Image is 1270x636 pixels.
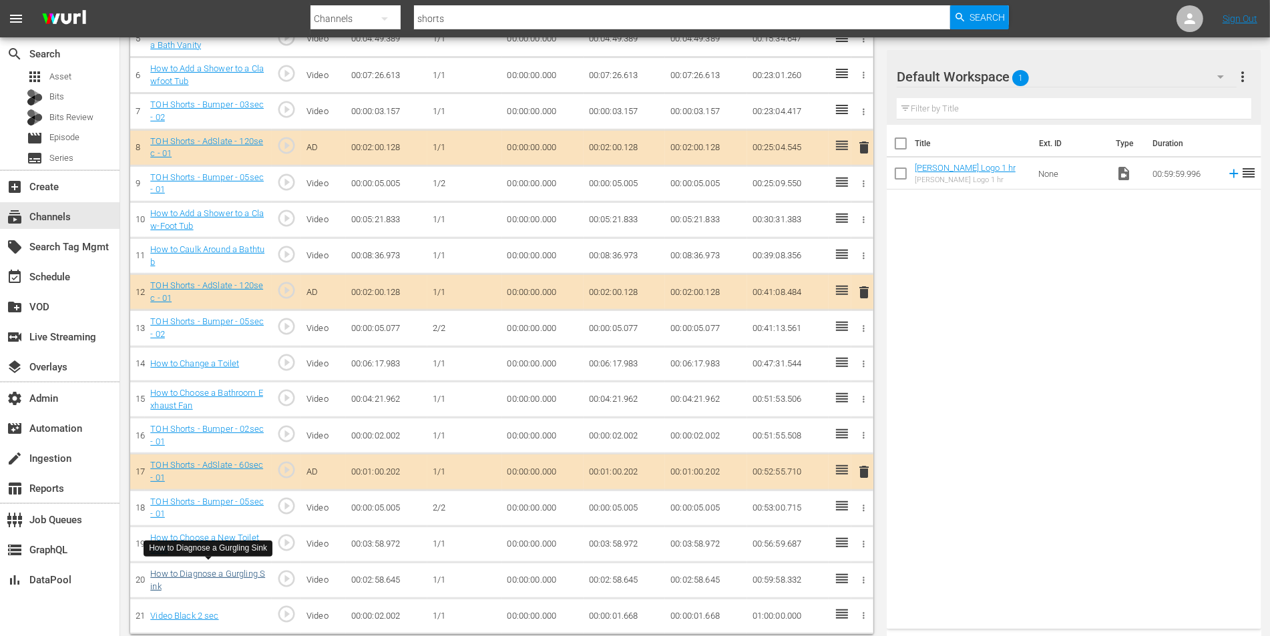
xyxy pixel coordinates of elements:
svg: Add to Episode [1227,166,1241,181]
td: 00:00:01.668 [584,599,665,634]
span: play_circle_outline [277,352,297,372]
a: How to Add a Shower to a Claw-Foot Tub [150,208,264,231]
a: How to Caulk Around a Bathtub [150,244,264,267]
td: Video [301,382,346,418]
td: 00:01:00.202 [665,454,747,490]
span: more_vert [1235,69,1251,85]
span: Search [7,46,23,62]
span: Bits Review [49,111,93,124]
a: How to Diagnose a Gurgling Sink [150,569,265,591]
td: 00:02:00.128 [346,129,427,166]
span: Search [970,5,1006,29]
td: 00:00:05.005 [665,166,747,202]
td: 2/2 [427,490,501,526]
td: 1/1 [427,346,501,382]
span: Asset [27,69,43,85]
td: 5 [130,21,145,57]
td: 21 [130,599,145,634]
td: 00:00:00.000 [502,454,584,490]
td: Video [301,166,346,202]
a: How to Choose a Bathroom Exhaust Fan [150,388,263,410]
td: 1/1 [427,57,501,93]
td: 00:52:55.710 [747,454,829,490]
button: delete [857,282,873,302]
td: 00:00:01.668 [665,599,747,634]
td: 00:25:04.545 [747,129,829,166]
td: 00:05:21.833 [584,202,665,238]
span: reorder [1241,165,1257,181]
td: Video [301,490,346,526]
td: 00:03:58.972 [584,526,665,562]
span: play_circle_outline [277,496,297,516]
td: 00:00:03.157 [346,93,427,129]
td: 00:00:03.157 [665,93,747,129]
span: GraphQL [7,542,23,558]
td: 00:05:21.833 [346,202,427,238]
td: 00:02:00.128 [665,129,747,166]
td: 00:06:17.983 [665,346,747,382]
span: Video [1116,166,1132,182]
td: 00:05:21.833 [665,202,747,238]
td: 00:00:00.000 [502,382,584,418]
td: Video [301,238,346,274]
td: 00:56:59.687 [747,526,829,562]
td: 00:00:00.000 [502,599,584,634]
span: play_circle_outline [277,424,297,444]
span: Schedule [7,269,23,285]
td: 00:00:05.005 [584,490,665,526]
div: Bits Review [27,109,43,125]
td: Video [301,418,346,454]
td: AD [301,274,346,310]
td: 10 [130,202,145,238]
td: 00:00:02.002 [346,418,427,454]
td: 00:23:01.260 [747,57,829,93]
td: 00:02:00.128 [584,129,665,166]
td: 00:00:05.005 [346,166,427,202]
td: 00:00:00.000 [502,346,584,382]
td: 00:06:17.983 [584,346,665,382]
div: Bits [27,89,43,105]
a: TOH Shorts - Bumper - 05sec - 01 [150,172,264,195]
td: 1/1 [427,21,501,57]
span: Create [7,179,23,195]
span: Bits [49,90,64,103]
td: 00:07:26.613 [665,57,747,93]
span: VOD [7,299,23,315]
td: 00:15:34.647 [747,21,829,57]
a: TOH Shorts - Bumper - 05sec - 01 [150,497,264,519]
td: 11 [130,238,145,274]
span: Series [49,151,73,165]
span: play_circle_outline [277,569,297,589]
td: 00:00:05.077 [584,310,665,346]
td: 9 [130,166,145,202]
div: Default Workspace [897,58,1237,95]
td: 00:59:59.996 [1148,157,1221,190]
td: 1/1 [427,238,501,274]
td: 00:04:49.389 [584,21,665,57]
span: menu [8,11,24,27]
td: Video [301,202,346,238]
td: 00:06:17.983 [346,346,427,382]
span: Overlays [7,359,23,375]
td: 00:04:49.389 [346,21,427,57]
th: Duration [1145,125,1225,162]
a: TOH Shorts - Bumper - 05sec - 02 [150,316,264,339]
td: 00:00:03.157 [584,93,665,129]
td: 1/1 [427,129,501,166]
span: Asset [49,70,71,83]
span: delete [857,139,873,155]
span: delete [857,284,873,300]
span: play_circle_outline [277,460,297,480]
span: play_circle_outline [277,135,297,155]
td: 00:08:36.973 [584,238,665,274]
td: 00:01:00.202 [346,454,427,490]
img: ans4CAIJ8jUAAAAAAAAAAAAAAAAAAAAAAAAgQb4GAAAAAAAAAAAAAAAAAAAAAAAAJMjXAAAAAAAAAAAAAAAAAAAAAAAAgAT5G... [32,3,96,35]
td: 00:02:00.128 [665,274,747,310]
a: How to Choose a New Toilet Seat [150,533,259,555]
td: 14 [130,346,145,382]
span: Episode [27,130,43,146]
td: 6 [130,57,145,93]
span: play_circle_outline [277,388,297,408]
td: 00:53:00.715 [747,490,829,526]
td: AD [301,129,346,166]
